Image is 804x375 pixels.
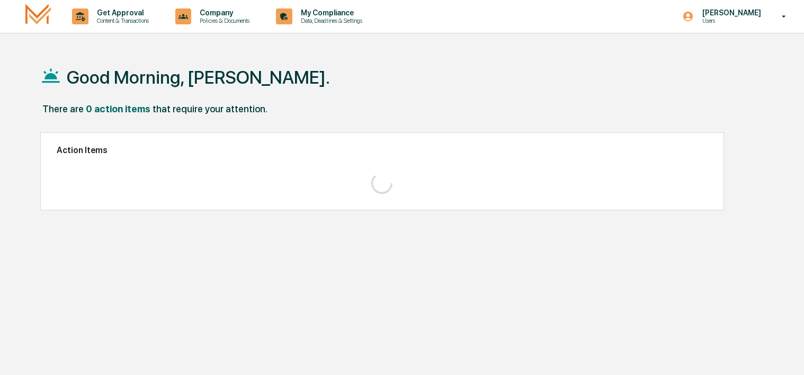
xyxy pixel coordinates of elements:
[25,4,51,29] img: logo
[292,8,368,17] p: My Compliance
[67,67,330,88] h1: Good Morning, [PERSON_NAME].
[191,17,255,24] p: Policies & Documents
[88,17,154,24] p: Content & Transactions
[191,8,255,17] p: Company
[86,103,150,114] div: 0 action items
[57,145,708,155] h2: Action Items
[42,103,84,114] div: There are
[292,17,368,24] p: Data, Deadlines & Settings
[694,8,766,17] p: [PERSON_NAME]
[88,8,154,17] p: Get Approval
[694,17,766,24] p: Users
[153,103,267,114] div: that require your attention.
